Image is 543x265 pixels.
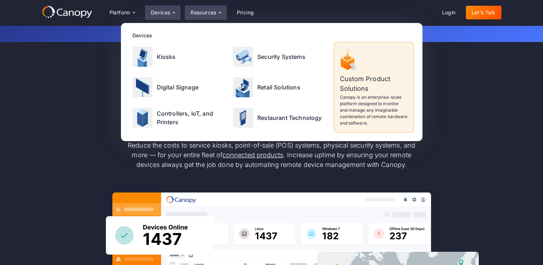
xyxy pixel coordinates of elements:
[257,52,305,61] p: Security Systems
[257,83,300,92] p: Retail Solutions
[231,6,260,19] a: Pricing
[109,10,130,15] div: Platform
[157,83,198,92] p: Digital Signage
[334,42,414,132] a: Custom Product SolutionsCanopy is an enterprise-scale platform designed to monitor and manage any...
[230,73,329,102] a: Retail Solutions
[132,32,414,39] div: Devices
[121,140,422,169] p: Reduce the costs to service kiosks, point-of-sale (POS) systems, physical security systems, and m...
[151,10,170,15] div: Devices
[230,103,329,132] a: Restaurant Technology
[157,52,176,61] p: Kiosks
[230,42,329,71] a: Security Systems
[96,30,448,38] p: Get
[223,151,283,159] a: connected products
[436,6,462,19] a: Login
[157,109,226,126] p: Controllers, IoT, and Printers
[130,103,229,132] a: Controllers, IoT, and Printers
[145,5,181,20] div: Devices
[340,74,408,93] p: Custom Product Solutions
[121,23,422,141] nav: Devices
[106,216,214,255] img: Canopy sees how many devices are online
[466,6,501,19] a: Let's Talk
[191,10,216,15] div: Resources
[257,113,322,122] p: Restaurant Technology
[130,73,229,102] a: Digital Signage
[340,94,408,126] p: Canopy is an enterprise-scale platform designed to monitor and manage any imaginable combination ...
[130,42,229,71] a: Kiosks
[104,5,141,20] div: Platform
[185,5,226,20] div: Resources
